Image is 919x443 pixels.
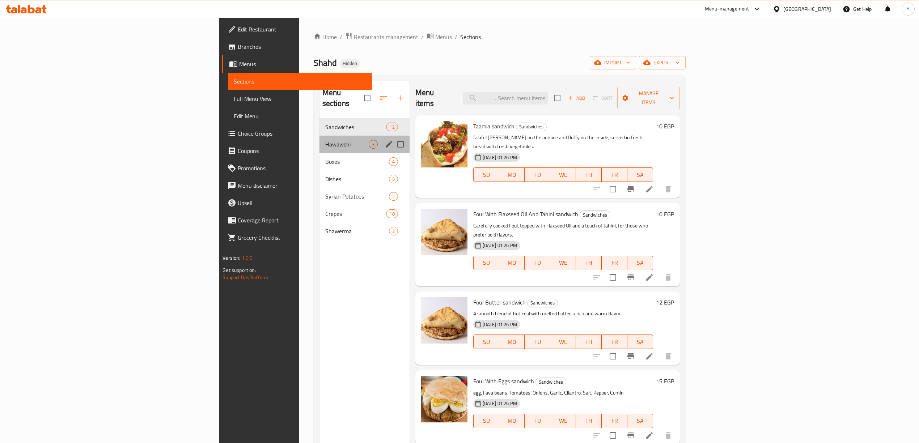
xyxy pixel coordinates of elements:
div: items [386,209,398,218]
button: TU [525,256,550,270]
a: Edit menu item [645,185,654,193]
p: A smooth blend of hot Foul with melted butter, a rich and warm flavor. [473,309,653,318]
h6: 12 EGP [656,297,674,307]
nav: Menu sections [319,115,410,243]
span: TH [579,257,599,268]
span: Taamia sandwich [473,121,514,132]
button: SA [627,414,653,428]
span: TH [579,170,599,180]
span: Syrian Potatoes [325,192,389,201]
span: Branches [238,42,367,51]
input: search [463,92,548,105]
div: Dishes [325,175,389,183]
span: TH [579,416,599,426]
span: SU [477,416,496,426]
span: Hawawshi [325,140,369,149]
a: Edit Restaurant [222,21,372,38]
span: FR [605,170,624,180]
div: Menu-management [705,5,749,13]
a: Edit menu item [645,273,654,282]
span: 3 [369,141,377,148]
span: 2 [389,228,398,235]
span: Coverage Report [238,216,367,225]
button: delete [660,180,677,198]
div: Syrian Potatoes2 [319,188,410,205]
span: WE [553,170,573,180]
img: Taamia sandwich [421,121,467,167]
div: Sandwiches12 [319,118,410,136]
button: TH [576,167,602,182]
h6: 10 EGP [656,121,674,131]
span: Boxes [325,157,389,166]
span: Choice Groups [238,129,367,138]
button: WE [550,256,576,270]
button: Branch-specific-item [622,348,639,365]
span: [DATE] 01:26 PM [480,242,520,249]
span: Restaurants management [354,33,418,41]
span: Add [567,94,586,102]
span: Sections [234,77,367,86]
span: WE [553,257,573,268]
span: 1.0.0 [241,253,253,263]
span: Edit Restaurant [238,25,367,34]
div: Boxes4 [319,153,410,170]
div: Dishes5 [319,170,410,188]
span: 4 [389,158,398,165]
a: Edit Menu [228,107,372,125]
div: Sandwiches [516,123,547,131]
span: Menus [239,60,367,68]
button: Add [565,93,588,104]
span: Sort sections [375,89,392,107]
a: Promotions [222,159,372,177]
button: FR [602,167,627,182]
span: SU [477,170,496,180]
span: Foul With Flaxseed Oil And Tahini sandwich [473,209,578,220]
span: Select section [550,90,565,106]
span: Grocery Checklist [238,233,367,242]
span: Upsell [238,199,367,207]
span: Sandwiches [528,299,558,307]
span: Menus [435,33,452,41]
a: Restaurants management [345,32,418,42]
button: TH [576,335,602,349]
button: TH [576,256,602,270]
a: Menu disclaimer [222,177,372,194]
button: Branch-specific-item [622,180,639,198]
span: WE [553,416,573,426]
span: Add item [565,93,588,104]
button: FR [602,335,627,349]
button: SA [627,167,653,182]
span: 5 [389,176,398,183]
button: SA [627,256,653,270]
span: TU [528,170,547,180]
span: Sandwiches [536,378,566,386]
span: SA [630,170,650,180]
a: Support.OpsPlatform [223,273,268,282]
span: Sandwiches [580,211,610,219]
button: TU [525,335,550,349]
div: items [389,227,398,235]
span: 12 [386,124,397,131]
span: Select to update [605,182,621,197]
span: SA [630,416,650,426]
nav: breadcrumb [314,32,686,42]
span: 10 [386,210,397,217]
a: Choice Groups [222,125,372,142]
span: export [645,58,680,67]
span: [DATE] 01:26 PM [480,154,520,161]
span: Select to update [605,349,621,364]
div: Crepes [325,209,386,218]
div: Sandwiches [535,378,566,386]
span: TU [528,257,547,268]
button: FR [602,256,627,270]
button: import [590,56,636,69]
img: Foul With Flaxseed Oil And Tahini sandwich [421,209,467,255]
button: TU [525,414,550,428]
button: SA [627,335,653,349]
span: Manage items [623,89,674,107]
span: 2 [389,193,398,200]
span: TU [528,337,547,347]
img: Foul With Eggs sandwich [421,376,467,422]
